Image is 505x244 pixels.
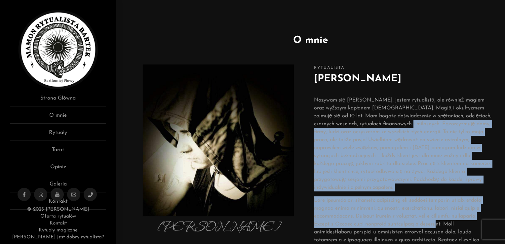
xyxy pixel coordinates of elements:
a: Rytuały [10,129,106,141]
a: Galeria [10,180,106,192]
a: Tarot [10,146,106,158]
a: Opinie [10,163,106,175]
p: [PERSON_NAME] [129,216,307,238]
a: Rytuały magiczne [39,228,78,233]
img: Rytualista Bartek [19,10,98,89]
h1: O mnie [126,33,495,48]
p: Nazywam się [PERSON_NAME], jestem rytualistą, ale również magiem oraz wyższym kapłanem [DEMOGRAPH... [314,96,492,191]
a: Strona Główna [10,94,106,106]
span: Rytualista [314,64,492,71]
h2: [PERSON_NAME] [314,71,492,86]
a: Kontakt [50,221,67,226]
a: O mnie [10,111,106,124]
a: Oferta rytuałów [40,214,76,219]
a: [PERSON_NAME] jest dobry rytualista? [12,235,104,240]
